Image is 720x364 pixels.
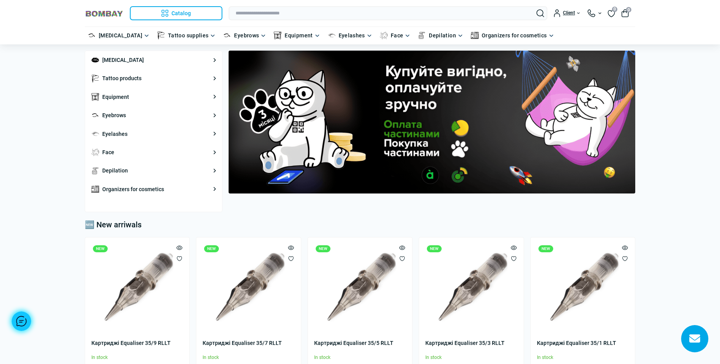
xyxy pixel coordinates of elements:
[471,32,479,39] img: Organizers for cosmetics
[511,244,517,251] button: Quick view
[168,31,208,40] a: Tattoo supplies
[427,245,442,252] div: NEW
[203,339,294,347] a: Картриджі Equaliser 35/7 RLLT
[511,255,517,262] button: Wishlist
[314,354,406,361] div: In stock
[102,185,164,193] a: Organizers for cosmetics
[102,93,129,101] a: Equipment
[380,32,388,39] img: Face
[102,166,128,175] a: Depilation
[102,56,144,64] a: [MEDICAL_DATA]
[85,10,124,17] img: BOMBAY
[391,31,403,40] a: Face
[425,244,517,336] img: Картриджі Equaliser 35/3 RLLT
[91,244,183,336] img: Картриджі Equaliser 35/9 RLLT
[316,245,330,252] div: NEW
[223,32,231,39] img: Eyebrows
[85,212,635,237] div: 🆕 New arriwals
[93,245,108,252] div: NEW
[425,354,517,361] div: In stock
[537,9,544,17] button: Search
[537,354,629,361] div: In stock
[102,74,142,83] a: Tattoo products
[91,354,183,361] div: In stock
[482,31,547,40] a: Organizers for cosmetics
[537,244,629,336] img: Картриджі Equaliser 35/1 RLLT
[102,111,126,120] a: Eyebrows
[285,31,313,40] a: Equipment
[234,31,259,40] a: Eyebrows
[608,9,615,18] a: 0
[339,31,365,40] a: Eyelashes
[418,32,426,39] img: Depilation
[288,244,294,251] button: Quick view
[288,255,294,262] button: Wishlist
[399,244,405,251] button: Quick view
[399,255,405,262] button: Wishlist
[130,6,222,20] button: Catalog
[88,32,96,39] img: Permanent makeup
[177,244,182,251] button: Quick view
[538,245,553,252] div: NEW
[229,51,635,193] div: 1 / 1
[274,32,281,39] img: Equipment
[314,339,406,347] a: Картриджі Equaliser 35/5 RLLT
[537,339,629,347] a: Картриджі Equaliser 35/1 RLLT
[621,9,629,17] button: 0
[429,31,456,40] a: Depilation
[91,339,183,347] a: Картриджі Equaliser 35/9 RLLT
[425,339,517,347] a: Картриджі Equaliser 35/3 RLLT
[314,244,406,336] img: Картриджі Equaliser 35/5 RLLT
[204,245,219,252] div: NEW
[177,255,182,262] button: Wishlist
[99,31,142,40] a: [MEDICAL_DATA]
[622,255,628,262] button: Wishlist
[328,32,336,39] img: Eyelashes
[203,354,294,361] div: In stock
[157,32,165,39] img: Tattoo supplies
[612,7,617,12] span: 0
[102,130,128,138] a: Eyelashes
[203,244,294,336] img: Картриджі Equaliser 35/7 RLLT
[622,244,628,251] button: Quick view
[626,7,631,12] span: 0
[102,148,114,157] a: Face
